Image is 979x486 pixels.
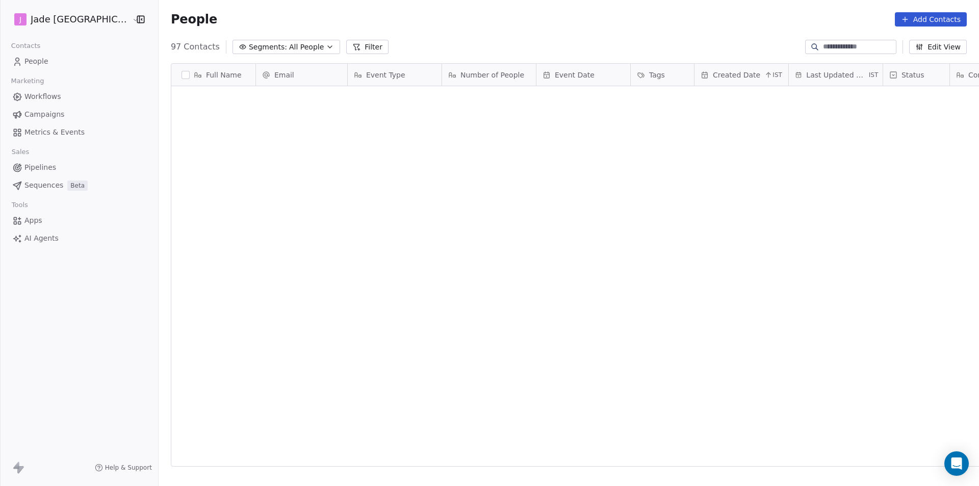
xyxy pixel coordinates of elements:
[171,64,255,86] div: Full Name
[806,70,866,80] span: Last Updated Date
[171,12,217,27] span: People
[555,70,595,80] span: Event Date
[19,14,21,24] span: J
[24,109,64,120] span: Campaigns
[713,70,760,80] span: Created Date
[7,73,48,89] span: Marketing
[105,464,152,472] span: Help & Support
[883,64,949,86] div: Status
[460,70,524,80] span: Number of People
[31,13,130,26] span: Jade [GEOGRAPHIC_DATA]
[789,64,883,86] div: Last Updated DateIST
[249,42,287,53] span: Segments:
[869,71,879,79] span: IST
[772,71,782,79] span: IST
[67,181,88,191] span: Beta
[256,64,347,86] div: Email
[171,41,220,53] span: 97 Contacts
[24,91,61,102] span: Workflows
[24,162,56,173] span: Pipelines
[8,230,150,247] a: AI Agents
[7,197,32,213] span: Tools
[8,159,150,176] a: Pipelines
[8,212,150,229] a: Apps
[8,53,150,70] a: People
[8,106,150,123] a: Campaigns
[944,451,969,476] div: Open Intercom Messenger
[649,70,665,80] span: Tags
[24,180,63,191] span: Sequences
[24,56,48,67] span: People
[895,12,967,27] button: Add Contacts
[536,64,630,86] div: Event Date
[7,38,45,54] span: Contacts
[346,40,389,54] button: Filter
[8,88,150,105] a: Workflows
[274,70,294,80] span: Email
[8,124,150,141] a: Metrics & Events
[12,11,125,28] button: JJade [GEOGRAPHIC_DATA]
[348,64,442,86] div: Event Type
[95,464,152,472] a: Help & Support
[171,86,256,467] div: grid
[631,64,694,86] div: Tags
[694,64,788,86] div: Created DateIST
[289,42,324,53] span: All People
[24,233,59,244] span: AI Agents
[909,40,967,54] button: Edit View
[442,64,536,86] div: Number of People
[366,70,405,80] span: Event Type
[24,127,85,138] span: Metrics & Events
[8,177,150,194] a: SequencesBeta
[24,215,42,226] span: Apps
[901,70,924,80] span: Status
[7,144,34,160] span: Sales
[206,70,242,80] span: Full Name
